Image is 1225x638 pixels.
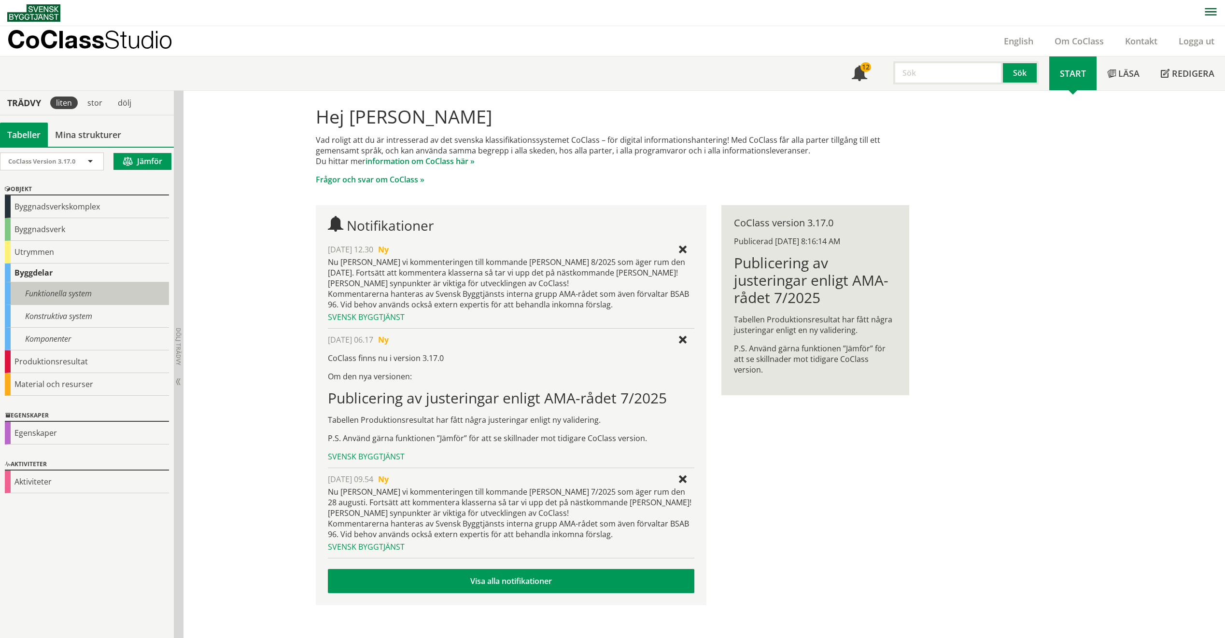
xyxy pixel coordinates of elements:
[5,410,169,422] div: Egenskaper
[8,157,75,166] span: CoClass Version 3.17.0
[5,373,169,396] div: Material och resurser
[316,106,909,127] h1: Hej [PERSON_NAME]
[366,156,475,166] a: information om CoClass här »
[734,218,897,228] div: CoClass version 3.17.0
[841,56,878,90] a: 12
[7,26,193,56] a: CoClassStudio
[328,541,694,552] div: Svensk Byggtjänst
[378,474,389,485] span: Ny
[7,4,60,22] img: Svensk Byggtjänst
[734,343,897,375] p: P.S. Använd gärna funktionen ”Jämför” för att se skillnader mot tidigare CoClass version.
[48,123,128,147] a: Mina strukturer
[2,97,46,108] div: Trädvy
[378,244,389,255] span: Ny
[1060,68,1086,79] span: Start
[174,328,183,365] span: Dölj trädvy
[328,415,694,425] p: Tabellen Produktionsresultat har fått några justeringar enligt ny validering.
[1168,35,1225,47] a: Logga ut
[5,195,169,218] div: Byggnadsverkskomplex
[1118,68,1140,79] span: Läsa
[328,312,694,322] div: Svensk Byggtjänst
[5,282,169,305] div: Funktionella system
[7,34,172,45] p: CoClass
[328,371,694,382] p: Om den nya versionen:
[328,474,373,485] span: [DATE] 09.54
[378,334,389,345] span: Ny
[316,135,909,166] p: Vad roligt att du är intresserad av det svenska klassifikationssystemet CoClass – för digital inf...
[734,236,897,247] div: Publicerad [DATE] 8:16:14 AM
[328,433,694,444] p: P.S. Använd gärna funktionen ”Jämför” för att se skillnader mot tidigare CoClass version.
[1044,35,1114,47] a: Om CoClass
[5,350,169,373] div: Produktionsresultat
[1097,56,1150,90] a: Läsa
[5,218,169,241] div: Byggnadsverk
[104,25,172,54] span: Studio
[5,459,169,471] div: Aktiviteter
[113,153,171,170] button: Jämför
[347,216,434,235] span: Notifikationer
[328,389,694,407] h1: Publicering av justeringar enligt AMA-rådet 7/2025
[1003,61,1039,84] button: Sök
[734,254,897,306] h1: Publicering av justeringar enligt AMA-rådet 7/2025
[1114,35,1168,47] a: Kontakt
[5,328,169,350] div: Komponenter
[1049,56,1097,90] a: Start
[5,241,169,264] div: Utrymmen
[860,62,871,72] div: 12
[5,305,169,328] div: Konstruktiva system
[82,97,108,109] div: stor
[50,97,78,109] div: liten
[328,353,694,363] p: CoClass finns nu i version 3.17.0
[328,244,373,255] span: [DATE] 12.30
[316,174,424,185] a: Frågor och svar om CoClass »
[852,67,867,82] span: Notifikationer
[328,451,694,462] div: Svensk Byggtjänst
[328,486,694,540] div: Nu [PERSON_NAME] vi kommenteringen till kommande [PERSON_NAME] 7/2025 som äger rum den 28 augusti...
[734,314,897,335] p: Tabellen Produktionsresultat har fått några justeringar enligt en ny validering.
[1150,56,1225,90] a: Redigera
[5,264,169,282] div: Byggdelar
[1172,68,1214,79] span: Redigera
[328,334,373,345] span: [DATE] 06.17
[328,257,694,310] div: Nu [PERSON_NAME] vi kommenteringen till kommande [PERSON_NAME] 8/2025 som äger rum den [DATE]. Fo...
[112,97,137,109] div: dölj
[328,569,694,593] a: Visa alla notifikationer
[5,471,169,493] div: Aktiviteter
[5,422,169,444] div: Egenskaper
[5,184,169,195] div: Objekt
[893,61,1003,84] input: Sök
[993,35,1044,47] a: English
